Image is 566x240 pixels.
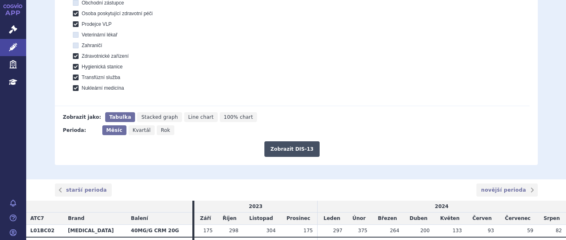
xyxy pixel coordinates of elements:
a: starší perioda [55,183,112,197]
span: 175 [304,228,313,233]
span: Hygienická stanice [82,64,123,70]
td: Září [194,213,217,225]
span: Brand [68,215,84,221]
td: 2023 [194,201,317,213]
td: Červen [466,213,498,225]
th: L01BC02 [26,225,64,237]
button: Zobrazit DIS-13 [264,141,320,157]
span: Tabulka [109,114,131,120]
span: Nukleární medicína [82,85,124,91]
span: Prodejce VLP [82,21,112,27]
span: Osoba poskytující zdravotní péči [82,11,153,16]
a: novější perioda [476,183,538,197]
span: ATC7 [30,215,44,221]
span: Rok [161,127,170,133]
span: Kvartál [133,127,151,133]
td: Duben [404,213,434,225]
span: Veterinární lékař [82,32,117,38]
span: 82 [556,228,562,233]
div: Zobrazit jako: [63,112,101,122]
span: Měsíc [106,127,122,133]
td: Říjen [217,213,243,225]
span: 304 [266,228,276,233]
span: 59 [527,228,533,233]
th: [MEDICAL_DATA] [64,225,127,237]
span: Balení [131,215,148,221]
td: 2024 [317,201,566,213]
td: Srpen [537,213,566,225]
span: 375 [358,228,368,233]
th: 40MG/G CRM 20G [127,225,192,237]
td: Březen [372,213,404,225]
span: 133 [453,228,462,233]
span: 264 [390,228,399,233]
td: Listopad [243,213,280,225]
span: Zdravotnické zařízení [82,53,129,59]
span: Zahraničí [82,43,102,48]
span: 93 [488,228,494,233]
span: 298 [229,228,239,233]
td: Leden [317,213,347,225]
span: 100% chart [224,114,253,120]
span: 175 [203,228,213,233]
td: Květen [434,213,466,225]
span: 297 [333,228,343,233]
span: Line chart [188,114,214,120]
div: Perioda: [63,125,98,135]
span: Stacked graph [141,114,178,120]
span: 200 [420,228,430,233]
span: Transfúzní služba [82,75,120,80]
td: Únor [347,213,372,225]
td: Červenec [498,213,537,225]
td: Prosinec [280,213,317,225]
